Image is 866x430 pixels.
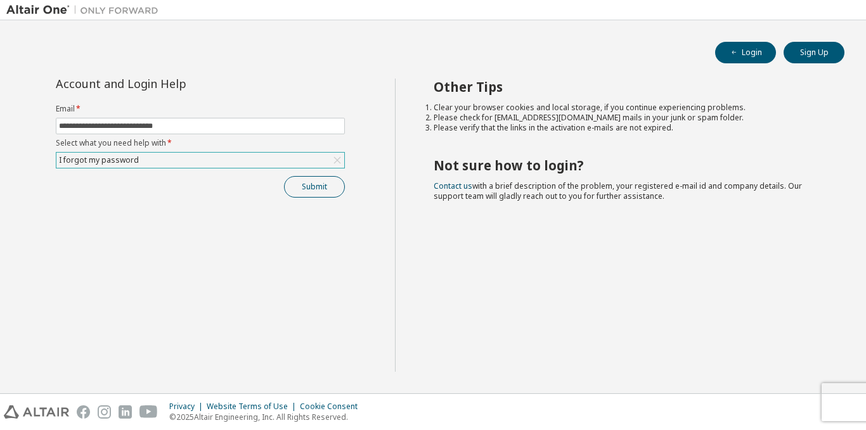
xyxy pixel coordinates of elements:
[784,42,844,63] button: Sign Up
[300,402,365,412] div: Cookie Consent
[139,405,158,419] img: youtube.svg
[284,176,345,198] button: Submit
[98,405,111,419] img: instagram.svg
[434,123,822,133] li: Please verify that the links in the activation e-mails are not expired.
[434,103,822,113] li: Clear your browser cookies and local storage, if you continue experiencing problems.
[434,180,802,201] span: with a brief description of the problem, your registered e-mail id and company details. Our suppo...
[77,405,90,419] img: facebook.svg
[56,104,345,114] label: Email
[434,180,472,191] a: Contact us
[119,405,132,419] img: linkedin.svg
[56,138,345,148] label: Select what you need help with
[207,402,300,412] div: Website Terms of Use
[57,153,141,167] div: I forgot my password
[56,153,344,168] div: I forgot my password
[434,113,822,123] li: Please check for [EMAIL_ADDRESS][DOMAIN_NAME] mails in your junk or spam folder.
[169,402,207,412] div: Privacy
[715,42,776,63] button: Login
[169,412,365,422] p: © 2025 Altair Engineering, Inc. All Rights Reserved.
[4,405,69,419] img: altair_logo.svg
[56,79,287,89] div: Account and Login Help
[434,157,822,174] h2: Not sure how to login?
[434,79,822,95] h2: Other Tips
[6,4,165,16] img: Altair One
